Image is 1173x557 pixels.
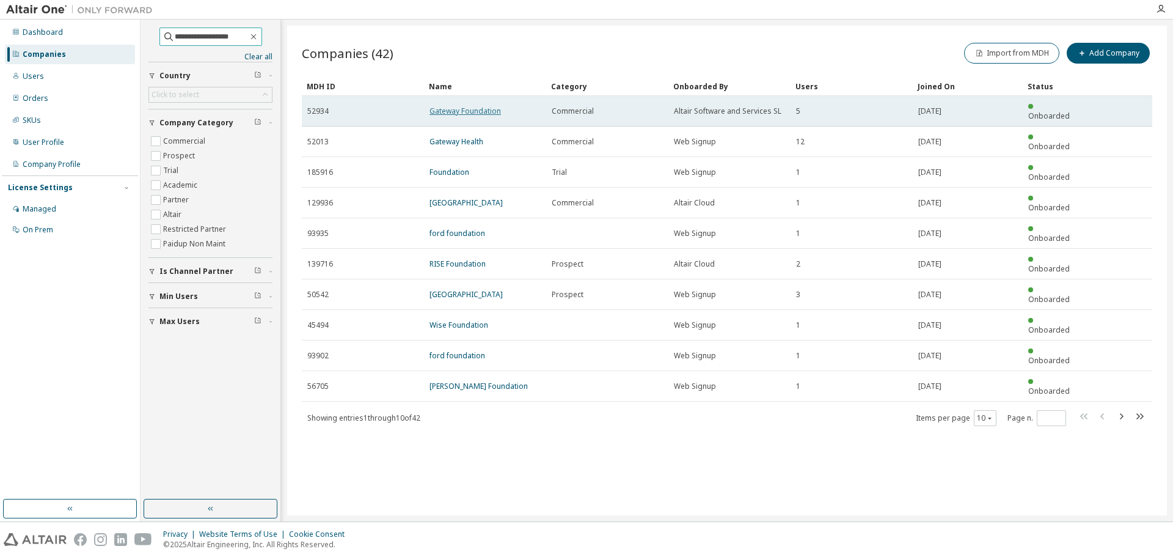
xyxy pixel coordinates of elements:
label: Altair [163,207,184,222]
span: Onboarded [1028,202,1070,213]
button: Max Users [148,308,272,335]
span: [DATE] [918,320,941,330]
a: RISE Foundation [429,259,486,269]
span: Web Signup [674,320,716,330]
span: Items per page [916,410,996,426]
span: [DATE] [918,137,941,147]
span: Clear filter [254,71,261,81]
div: Companies [23,50,66,59]
span: Onboarded [1028,233,1070,243]
span: 50542 [307,290,329,300]
div: Privacy [163,529,199,539]
button: Import from MDH [964,43,1059,64]
button: Company Category [148,109,272,136]
span: 52934 [307,106,329,116]
span: Altair Software and Services SL [674,106,781,116]
div: Cookie Consent [289,529,352,539]
span: 1 [796,320,800,330]
span: 45494 [307,320,329,330]
span: 3 [796,290,800,300]
span: Commercial [552,198,594,208]
a: Wise Foundation [429,320,488,330]
img: linkedin.svg [114,533,127,546]
p: © 2025 Altair Engineering, Inc. All Rights Reserved. [163,539,352,550]
span: Onboarded [1028,141,1070,152]
div: On Prem [23,225,53,235]
span: Web Signup [674,351,716,361]
span: Onboarded [1028,111,1070,121]
span: Web Signup [674,382,716,391]
div: Users [23,72,44,81]
span: Clear filter [254,292,261,301]
a: Clear all [148,52,272,62]
a: [GEOGRAPHIC_DATA] [429,197,503,208]
a: [PERSON_NAME] Foundation [429,381,528,391]
span: Altair Cloud [674,259,715,269]
span: [DATE] [918,229,941,238]
span: Web Signup [674,137,716,147]
span: Onboarded [1028,172,1070,182]
button: Add Company [1067,43,1150,64]
span: Web Signup [674,290,716,300]
span: Trial [552,168,567,177]
div: Users [795,76,908,96]
span: Commercial [552,106,594,116]
span: 185916 [307,168,333,177]
span: 1 [796,168,800,177]
img: instagram.svg [94,533,107,546]
span: Clear filter [254,118,261,128]
span: 139716 [307,259,333,269]
label: Commercial [163,134,208,149]
a: ford foundation [429,228,485,238]
div: User Profile [23,138,64,147]
span: Clear filter [254,267,261,276]
span: Clear filter [254,317,261,326]
div: Orders [23,94,48,103]
span: Onboarded [1028,294,1070,304]
span: 129936 [307,198,333,208]
span: [DATE] [918,106,941,116]
button: Country [148,62,272,89]
div: Status [1028,76,1079,96]
div: Managed [23,204,56,214]
label: Partner [163,193,191,207]
span: [DATE] [918,351,941,361]
img: facebook.svg [74,533,87,546]
div: Joined On [918,76,1018,96]
label: Restricted Partner [163,222,228,237]
div: Click to select [152,90,199,100]
a: Gateway Health [429,136,483,147]
label: Paidup Non Maint [163,237,228,251]
label: Academic [163,178,200,193]
div: Onboarded By [673,76,786,96]
div: Category [551,76,663,96]
div: License Settings [8,183,73,193]
span: Country [159,71,191,81]
span: 52013 [307,137,329,147]
span: 5 [796,106,800,116]
span: 93902 [307,351,329,361]
div: Dashboard [23,28,63,37]
span: Companies (42) [302,45,393,62]
span: Min Users [159,292,198,301]
span: Altair Cloud [674,198,715,208]
a: [GEOGRAPHIC_DATA] [429,289,503,300]
span: Showing entries 1 through 10 of 42 [307,413,420,423]
span: 12 [796,137,805,147]
span: 56705 [307,382,329,391]
span: 1 [796,198,800,208]
div: Click to select [149,87,272,102]
span: Onboarded [1028,355,1070,366]
span: Web Signup [674,168,716,177]
span: 1 [796,382,800,391]
span: Onboarded [1028,386,1070,396]
label: Trial [163,163,181,178]
span: 93935 [307,229,329,238]
img: Altair One [6,4,159,16]
span: Prospect [552,290,583,300]
div: Name [429,76,541,96]
span: Company Category [159,118,233,128]
div: Company Profile [23,160,81,169]
span: [DATE] [918,290,941,300]
button: Min Users [148,283,272,310]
